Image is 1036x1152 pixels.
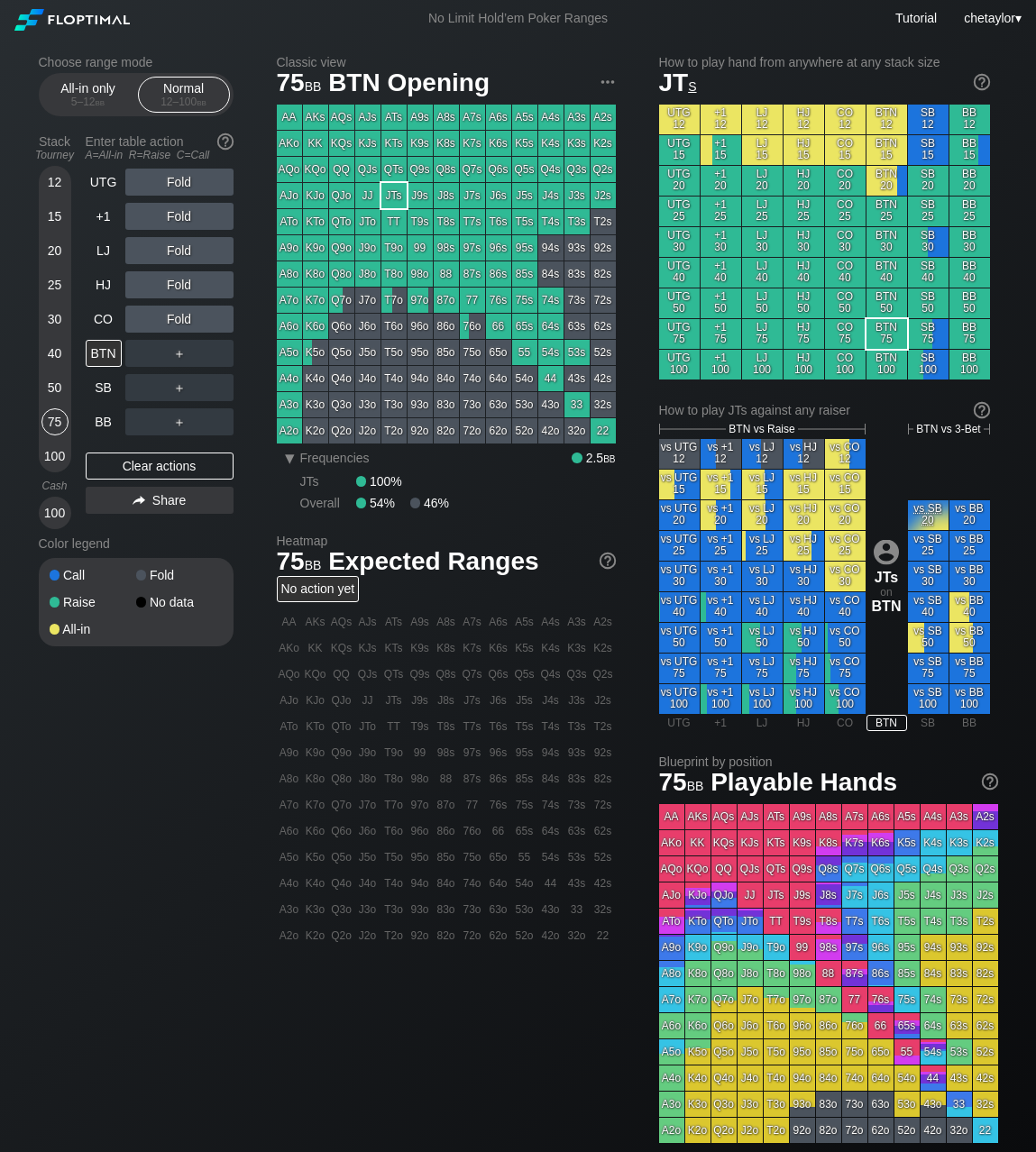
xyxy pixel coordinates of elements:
div: UTG 15 [659,135,700,165]
div: SB 15 [908,135,949,165]
div: AJo [277,183,302,208]
div: 100 [41,499,69,526]
div: ＋ [125,408,234,435]
div: SB 20 [908,166,949,196]
div: LJ 100 [742,350,783,379]
div: K8o [303,261,328,287]
div: Enter table action [86,127,234,169]
div: LJ 20 [742,166,783,196]
div: AQo [277,157,302,182]
div: 97s [460,235,485,261]
div: K6s [486,131,511,156]
div: All-in [50,623,136,635]
div: 12 – 100 [146,96,222,108]
div: 83s [564,261,590,287]
div: LJ 40 [742,258,783,288]
div: ＋ [125,340,234,367]
div: 62s [591,314,616,339]
div: T6s [486,209,511,234]
div: A7s [460,105,485,130]
div: K8s [434,131,459,156]
div: AA [277,105,302,130]
div: KQo [303,157,328,182]
div: 63s [564,314,590,339]
div: LJ 12 [742,105,783,134]
div: KJs [355,131,380,156]
div: Fold [125,169,234,196]
div: BB 20 [949,166,990,196]
div: J5s [512,183,537,208]
div: QJo [329,183,354,208]
div: T4o [381,366,407,391]
div: +1 12 [701,105,741,134]
div: A9s [408,105,433,130]
div: 94o [408,366,433,391]
div: BB 100 [949,350,990,379]
div: KQs [329,131,354,156]
div: Q4s [538,157,564,182]
span: s [688,75,696,95]
div: 83o [434,392,459,417]
div: 44 [538,366,564,391]
div: Q8s [434,157,459,182]
div: AKs [303,105,328,130]
div: 97o [408,288,433,313]
div: K2s [591,131,616,156]
div: J2s [591,183,616,208]
div: UTG 75 [659,319,700,349]
div: CO 20 [825,166,866,196]
div: Fold [125,271,234,298]
div: J3o [355,392,380,417]
span: bb [197,96,206,108]
div: BB 12 [949,105,990,134]
img: help.32db89a4.svg [972,400,992,420]
div: 86o [434,314,459,339]
div: LJ 75 [742,319,783,349]
div: QJs [355,157,380,182]
div: JTo [355,209,380,234]
div: 86s [486,261,511,287]
div: J9s [408,183,433,208]
div: LJ [86,237,122,264]
div: 75s [512,288,537,313]
div: CO 40 [825,258,866,288]
div: BTN 50 [866,288,907,318]
div: SB [86,374,122,401]
div: T8s [434,209,459,234]
div: 52s [591,340,616,365]
div: J6s [486,183,511,208]
div: KK [303,131,328,156]
div: J7s [460,183,485,208]
span: BTN Opening [325,69,492,99]
div: Stack [32,127,78,169]
div: 54s [538,340,564,365]
div: T7s [460,209,485,234]
div: 43s [564,366,590,391]
div: Q7s [460,157,485,182]
div: 96s [486,235,511,261]
div: SB 75 [908,319,949,349]
div: 98s [434,235,459,261]
div: T6o [381,314,407,339]
div: HJ 15 [784,135,824,165]
img: help.32db89a4.svg [215,132,235,151]
div: HJ 30 [784,227,824,257]
div: UTG 40 [659,258,700,288]
div: 75o [460,340,485,365]
div: K5o [303,340,328,365]
div: LJ 15 [742,135,783,165]
div: CO 75 [825,319,866,349]
div: AQs [329,105,354,130]
div: K7s [460,131,485,156]
div: KTs [381,131,407,156]
div: Q2o [329,418,354,443]
div: 65o [486,340,511,365]
img: Floptimal logo [14,9,130,31]
div: AKo [277,131,302,156]
div: K4o [303,366,328,391]
div: K5s [512,131,537,156]
div: AJs [355,105,380,130]
div: K6o [303,314,328,339]
div: K3o [303,392,328,417]
div: BB 15 [949,135,990,165]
